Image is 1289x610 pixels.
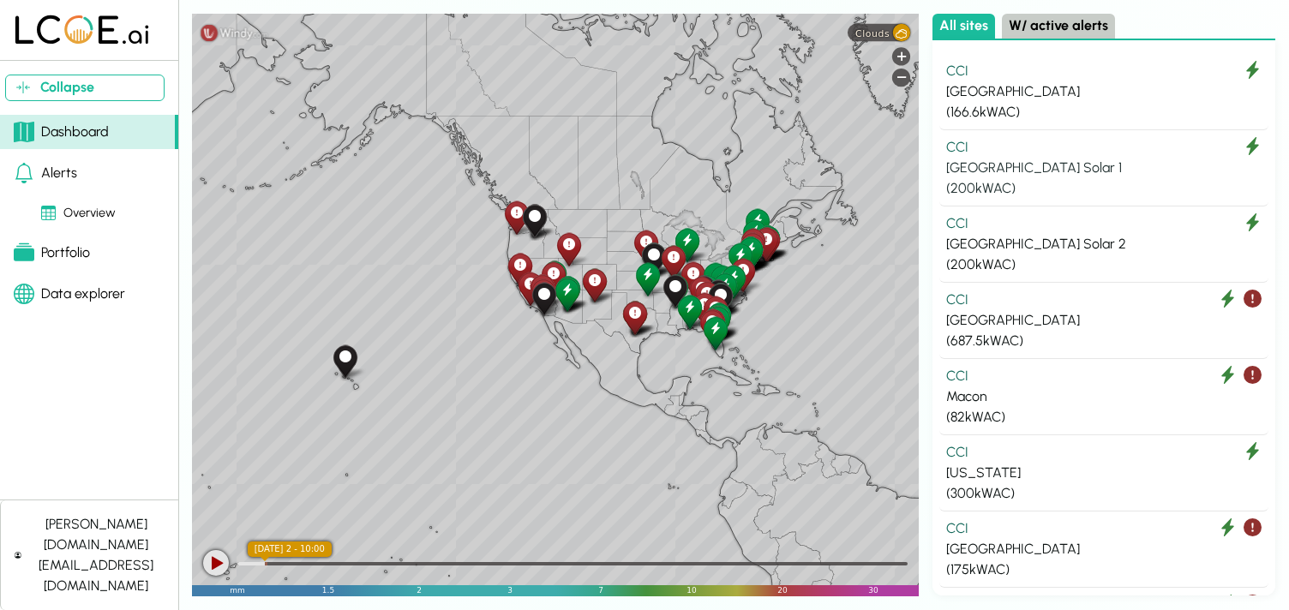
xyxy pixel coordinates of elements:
[41,204,116,223] div: Overview
[579,266,609,304] div: New Mexico Recon Solar
[946,61,1262,81] div: CCI
[14,242,90,263] div: Portfolio
[740,217,770,255] div: Albany
[946,442,1262,463] div: CCI
[703,277,733,315] div: Yadkin Lodge Miller Creek Office
[28,514,165,596] div: [PERSON_NAME][DOMAIN_NAME][EMAIL_ADDRESS][DOMAIN_NAME]
[330,342,360,380] div: Hawaii Main Auction Building
[738,225,768,264] div: New York Main Auction Building
[5,75,165,101] button: Collapse
[946,463,1262,483] div: [US_STATE]
[633,260,662,298] div: Oklahoma
[519,201,549,240] div: Oregon Deer Creek Lodge Panel EB, House and Barn
[529,279,559,318] div: San Diego Federal Roof & Carport
[939,130,1268,206] button: CCI [GEOGRAPHIC_DATA] Solar 1 (200kWAC)
[631,227,661,266] div: Omaha
[538,259,568,297] div: Las Vegas
[678,259,708,297] div: Nashville 200kW Solar Array
[946,310,1262,331] div: [GEOGRAPHIC_DATA]
[620,298,650,337] div: San Antonio Vehicle Entry Building
[946,518,1262,539] div: CCI
[686,273,716,312] div: Turnipseed
[692,278,722,317] div: Macon
[728,255,758,294] div: Virginia
[946,178,1262,199] div: ( 200 kWAC)
[946,366,1262,386] div: CCI
[639,240,668,278] div: Kansas City Main Auction Building
[505,250,535,289] div: San Francisco Bay Solar Canopy
[939,435,1268,511] button: CCI [US_STATE] (300kWAC)
[14,163,77,183] div: Alerts
[553,273,583,312] div: Deer Valley Call Center Solar 2
[939,359,1268,435] button: CCI Macon (82kWAC)
[946,81,1262,102] div: [GEOGRAPHIC_DATA]
[705,280,735,319] div: Clarendon Farms Mechanic Shop
[14,284,125,304] div: Data explorer
[939,511,1268,588] button: CCI [GEOGRAPHIC_DATA] (175kWAC)
[939,283,1268,359] button: CCI [GEOGRAPHIC_DATA] (687.5kWAC)
[939,206,1268,283] button: CCI [GEOGRAPHIC_DATA] Solar 2 (200kWAC)
[700,293,730,332] div: Old Plank Road
[932,14,1275,40] div: Select site list category
[672,225,702,264] div: Chicago Recon
[946,331,1262,351] div: ( 687.5 kWAC)
[737,230,767,268] div: NY Metro Skyline Recon Shop
[703,303,733,342] div: Central Florida Central Floating
[674,292,704,331] div: Pensacola Recon Building
[704,300,734,338] div: Daytona Recon
[707,262,737,301] div: Dukemont
[892,47,910,65] div: Zoom in
[700,314,730,352] div: Fort Myers
[946,539,1262,559] div: [GEOGRAPHIC_DATA]
[946,102,1262,123] div: ( 166.6 kWAC)
[718,262,748,301] div: North Carolina Main Auction Building
[946,234,1262,254] div: [GEOGRAPHIC_DATA] Solar 2
[515,269,545,308] div: Santa Barbara
[946,559,1262,580] div: ( 175 kWAC)
[946,137,1262,158] div: CCI
[946,407,1262,428] div: ( 82 kWAC)
[698,306,728,344] div: Tampa Recon Building Solar 162.5kW
[689,290,719,328] div: Cairo
[248,541,332,557] div: [DATE] 2 - 10:00
[892,69,910,87] div: Zoom out
[946,213,1262,234] div: CCI
[710,270,740,308] div: Darlington Retail Center
[702,302,732,341] div: Orlando Floating
[248,541,332,557] div: local time
[688,272,718,311] div: T2 Canopy
[528,276,558,314] div: San Diego Body Shop & Detail Lane Ground-Mount
[697,307,727,345] div: St Petersburg Main Auction Solar
[742,206,772,244] div: Burlington Vermont
[552,275,582,314] div: Phoenix Main Auction Solar
[660,272,690,310] div: Mechanic Shop
[14,122,109,142] div: Dashboard
[855,27,890,39] span: Clouds
[932,14,995,39] button: All sites
[539,258,569,296] div: Nevada Recon Building
[939,54,1268,130] button: CCI [GEOGRAPHIC_DATA] (166.6kWAC)
[946,386,1262,407] div: Macon
[752,223,782,261] div: New England Solar West 3
[554,230,584,268] div: Utah Manheim Utah Recon Building
[751,224,781,263] div: West Warwick
[735,234,765,272] div: New Jersey Old Auction Canopy
[725,240,755,278] div: Baltimore Solar Parking Canopy
[946,483,1262,504] div: ( 300 kWAC)
[946,254,1262,275] div: ( 200 kWAC)
[946,290,1262,310] div: CCI
[946,158,1262,178] div: [GEOGRAPHIC_DATA] Solar 1
[700,260,730,298] div: Jonas Ridge Solar Farm
[692,272,722,310] div: Cedar Creek
[501,198,531,236] div: Portland Body Shop Solar
[658,242,688,281] div: St. Louise Main Auction
[527,272,557,310] div: Riverside WSJ
[1002,14,1115,39] button: W/ active alerts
